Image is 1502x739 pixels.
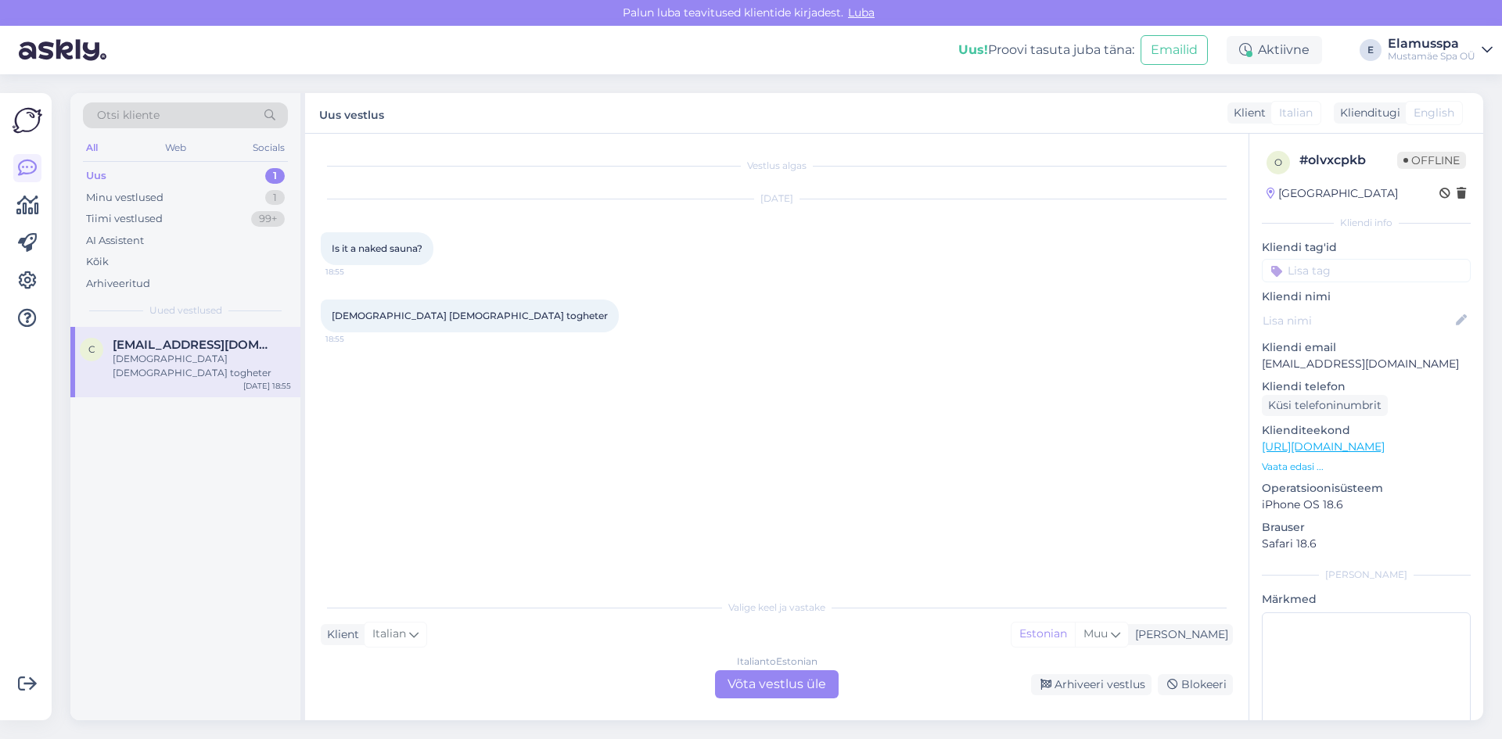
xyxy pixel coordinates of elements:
[1262,356,1471,372] p: [EMAIL_ADDRESS][DOMAIN_NAME]
[250,138,288,158] div: Socials
[83,138,101,158] div: All
[715,670,839,698] div: Võta vestlus üle
[86,276,150,292] div: Arhiveeritud
[325,266,384,278] span: 18:55
[1334,105,1400,121] div: Klienditugi
[843,5,879,20] span: Luba
[1262,422,1471,439] p: Klienditeekond
[319,102,384,124] label: Uus vestlus
[1262,289,1471,305] p: Kliendi nimi
[958,42,988,57] b: Uus!
[1279,105,1313,121] span: Italian
[162,138,189,158] div: Web
[321,192,1233,206] div: [DATE]
[1262,568,1471,582] div: [PERSON_NAME]
[1299,151,1397,170] div: # olvxcpkb
[332,310,608,321] span: [DEMOGRAPHIC_DATA] [DEMOGRAPHIC_DATA] togheter
[1263,312,1453,329] input: Lisa nimi
[1262,591,1471,608] p: Märkmed
[1262,480,1471,497] p: Operatsioonisüsteem
[1158,674,1233,695] div: Blokeeri
[1031,674,1152,695] div: Arhiveeri vestlus
[1012,622,1075,646] div: Estonian
[113,352,291,380] div: [DEMOGRAPHIC_DATA] [DEMOGRAPHIC_DATA] togheter
[113,338,275,352] span: cristian.ferriello@gmail.com
[86,168,106,184] div: Uus
[1262,460,1471,474] p: Vaata edasi ...
[321,601,1233,615] div: Valige keel ja vastake
[1388,50,1475,63] div: Mustamäe Spa OÜ
[321,626,359,643] div: Klient
[97,107,160,124] span: Otsi kliente
[86,190,163,206] div: Minu vestlused
[243,380,291,392] div: [DATE] 18:55
[1262,259,1471,282] input: Lisa tag
[332,242,422,254] span: Is it a naked sauna?
[149,303,222,317] span: Uued vestlused
[88,343,95,355] span: c
[1397,152,1466,169] span: Offline
[86,254,109,270] div: Kõik
[1262,497,1471,513] p: iPhone OS 18.6
[325,333,384,345] span: 18:55
[1262,519,1471,536] p: Brauser
[1083,626,1108,640] span: Muu
[1262,395,1388,416] div: Küsi telefoninumbrit
[1388,38,1493,63] a: ElamusspaMustamäe Spa OÜ
[737,655,817,669] div: Italian to Estonian
[1262,536,1471,552] p: Safari 18.6
[1414,105,1454,121] span: English
[1262,378,1471,395] p: Kliendi telefon
[1141,35,1208,65] button: Emailid
[265,168,285,184] div: 1
[1360,39,1382,61] div: E
[1262,339,1471,356] p: Kliendi email
[1227,105,1266,121] div: Klient
[86,211,163,227] div: Tiimi vestlused
[1262,239,1471,256] p: Kliendi tag'id
[372,626,406,643] span: Italian
[958,41,1134,59] div: Proovi tasuta juba täna:
[1129,626,1228,643] div: [PERSON_NAME]
[321,159,1233,173] div: Vestlus algas
[265,190,285,206] div: 1
[1262,439,1385,454] a: [URL][DOMAIN_NAME]
[1274,156,1282,168] span: o
[13,106,42,135] img: Askly Logo
[1388,38,1475,50] div: Elamusspa
[1262,216,1471,230] div: Kliendi info
[86,233,144,249] div: AI Assistent
[251,211,285,227] div: 99+
[1267,185,1398,202] div: [GEOGRAPHIC_DATA]
[1227,36,1322,64] div: Aktiivne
